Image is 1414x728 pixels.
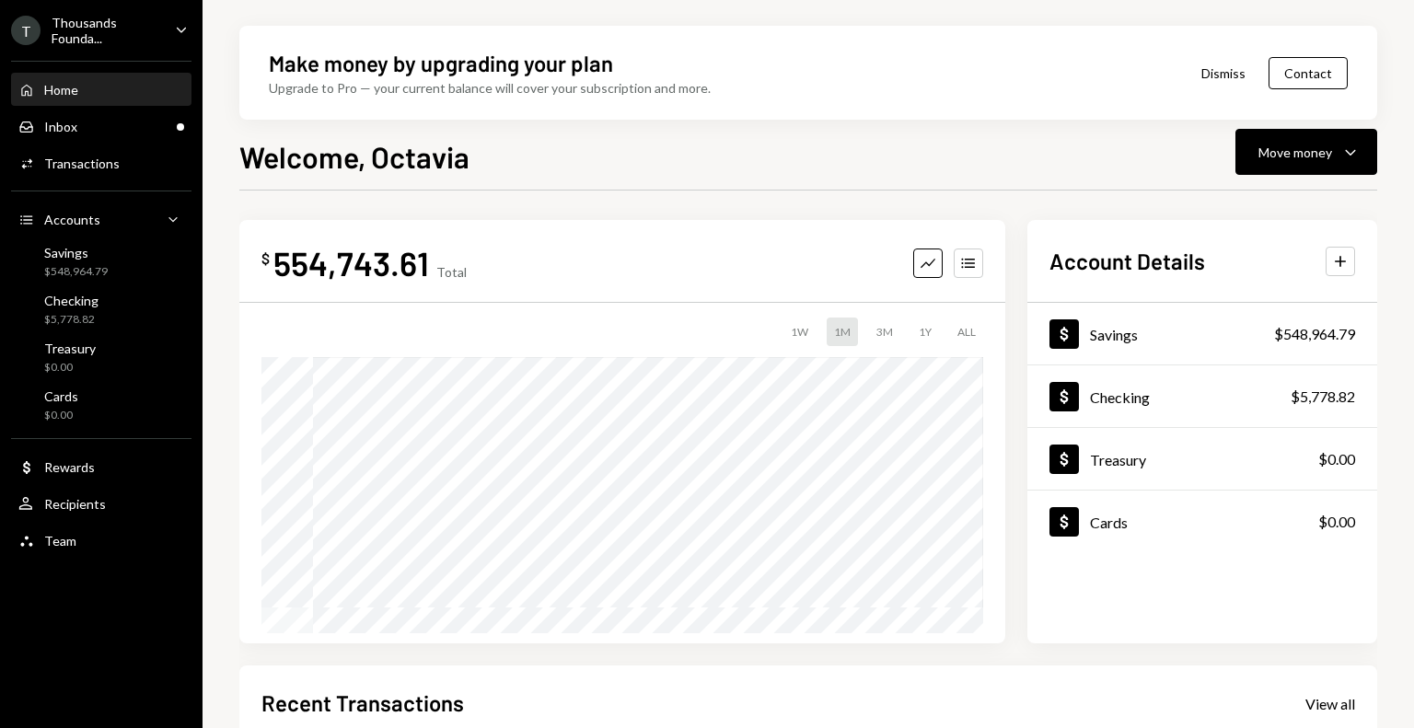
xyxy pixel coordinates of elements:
button: Move money [1235,129,1377,175]
div: 3M [869,318,900,346]
div: View all [1305,695,1355,713]
div: $5,778.82 [1291,386,1355,408]
div: $0.00 [1318,448,1355,470]
h2: Account Details [1049,246,1205,276]
div: $548,964.79 [1274,323,1355,345]
div: ALL [950,318,983,346]
div: Team [44,533,76,549]
div: Thousands Founda... [52,15,160,46]
div: Checking [1090,388,1150,406]
div: Cards [1090,514,1128,531]
div: $0.00 [1318,511,1355,533]
a: Recipients [11,487,191,520]
div: Accounts [44,212,100,227]
h1: Welcome, Octavia [239,138,469,175]
div: Treasury [44,341,96,356]
a: Savings$548,964.79 [11,239,191,283]
a: Treasury$0.00 [11,335,191,379]
div: $5,778.82 [44,312,99,328]
div: Cards [44,388,78,404]
button: Contact [1269,57,1348,89]
a: Checking$5,778.82 [1027,365,1377,427]
a: Cards$0.00 [11,383,191,427]
div: Treasury [1090,451,1146,468]
a: Checking$5,778.82 [11,287,191,331]
div: Home [44,82,78,98]
a: Rewards [11,450,191,483]
div: $ [261,249,270,268]
div: $0.00 [44,408,78,423]
div: Inbox [44,119,77,134]
a: Team [11,524,191,557]
div: Transactions [44,156,120,171]
a: Transactions [11,146,191,179]
a: Savings$548,964.79 [1027,303,1377,364]
div: 554,743.61 [273,242,429,283]
a: Cards$0.00 [1027,491,1377,552]
div: $548,964.79 [44,264,108,280]
div: Rewards [44,459,95,475]
div: 1W [783,318,816,346]
a: Accounts [11,202,191,236]
div: Move money [1258,143,1332,162]
div: T [11,16,41,45]
div: 1M [827,318,858,346]
h2: Recent Transactions [261,688,464,718]
div: Savings [44,245,108,260]
div: Checking [44,293,99,308]
div: Make money by upgrading your plan [269,48,613,78]
a: Inbox [11,110,191,143]
button: Dismiss [1178,52,1269,95]
div: Recipients [44,496,106,512]
div: Savings [1090,326,1138,343]
div: 1Y [911,318,939,346]
div: $0.00 [44,360,96,376]
div: Total [436,264,467,280]
div: Upgrade to Pro — your current balance will cover your subscription and more. [269,78,711,98]
a: View all [1305,693,1355,713]
a: Treasury$0.00 [1027,428,1377,490]
a: Home [11,73,191,106]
